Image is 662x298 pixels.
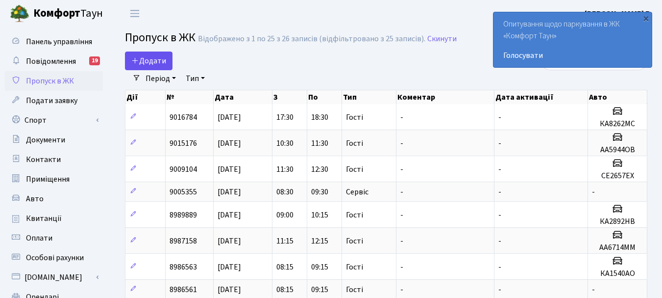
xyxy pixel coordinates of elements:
[400,164,403,175] span: -
[26,233,52,244] span: Оплати
[498,262,501,272] span: -
[170,112,197,123] span: 9016784
[400,187,403,197] span: -
[26,36,92,47] span: Панель управління
[276,284,294,295] span: 08:15
[276,262,294,272] span: 08:15
[400,112,403,123] span: -
[26,95,77,106] span: Подати заявку
[125,90,166,104] th: Дії
[498,210,501,220] span: -
[400,138,403,149] span: -
[5,209,103,228] a: Квитанції
[26,56,76,67] span: Повідомлення
[498,138,501,149] span: -
[218,236,241,246] span: [DATE]
[592,217,643,226] h5: КА2892НВ
[585,8,650,20] a: [PERSON_NAME] Г.
[592,187,595,197] span: -
[123,5,147,22] button: Переключити навігацію
[5,248,103,268] a: Особові рахунки
[307,90,342,104] th: По
[272,90,307,104] th: З
[276,112,294,123] span: 17:30
[592,145,643,155] h5: AA5944ОВ
[346,113,363,121] span: Гості
[5,110,103,130] a: Спорт
[311,138,328,149] span: 11:30
[493,12,652,67] div: Опитування щодо паркування в ЖК «Комфорт Таун»
[218,187,241,197] span: [DATE]
[311,236,328,246] span: 12:15
[503,50,642,61] a: Голосувати
[125,52,172,70] a: Додати
[170,262,197,272] span: 8986563
[276,236,294,246] span: 11:15
[218,164,241,175] span: [DATE]
[170,284,197,295] span: 8986561
[26,174,70,185] span: Приміщення
[494,90,588,104] th: Дата активації
[311,284,328,295] span: 09:15
[400,284,403,295] span: -
[400,262,403,272] span: -
[5,71,103,91] a: Пропуск в ЖК
[125,29,196,46] span: Пропуск в ЖК
[311,210,328,220] span: 10:15
[427,34,457,44] a: Скинути
[400,210,403,220] span: -
[26,213,62,224] span: Квитанції
[592,119,643,129] h5: КА8262МС
[26,252,84,263] span: Особові рахунки
[346,211,363,219] span: Гості
[5,130,103,150] a: Документи
[10,4,29,24] img: logo.png
[498,164,501,175] span: -
[498,187,501,197] span: -
[346,263,363,271] span: Гості
[26,154,61,165] span: Контакти
[311,187,328,197] span: 09:30
[33,5,80,21] b: Комфорт
[641,13,651,23] div: ×
[276,210,294,220] span: 09:00
[5,150,103,169] a: Контакти
[311,164,328,175] span: 12:30
[170,187,197,197] span: 9005355
[400,236,403,246] span: -
[182,70,209,87] a: Тип
[218,262,241,272] span: [DATE]
[588,90,647,104] th: Авто
[342,90,396,104] th: Тип
[276,187,294,197] span: 08:30
[5,32,103,52] a: Панель управління
[33,5,103,22] span: Таун
[592,284,595,295] span: -
[170,164,197,175] span: 9009104
[170,236,197,246] span: 8987158
[218,284,241,295] span: [DATE]
[585,8,650,19] b: [PERSON_NAME] Г.
[131,55,166,66] span: Додати
[396,90,494,104] th: Коментар
[142,70,180,87] a: Період
[498,112,501,123] span: -
[214,90,272,104] th: Дата
[346,286,363,294] span: Гості
[276,138,294,149] span: 10:30
[5,189,103,209] a: Авто
[592,171,643,181] h5: СЕ2657ЕХ
[5,169,103,189] a: Приміщення
[218,112,241,123] span: [DATE]
[311,112,328,123] span: 18:30
[592,243,643,252] h5: АА6714ММ
[346,237,363,245] span: Гості
[498,284,501,295] span: -
[89,56,100,65] div: 19
[5,91,103,110] a: Подати заявку
[498,236,501,246] span: -
[5,52,103,71] a: Повідомлення19
[26,135,65,145] span: Документи
[5,228,103,248] a: Оплати
[170,210,197,220] span: 8989889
